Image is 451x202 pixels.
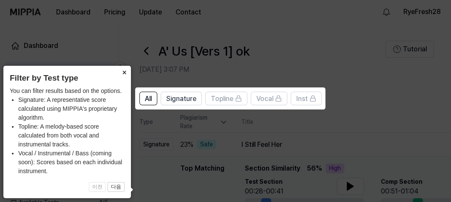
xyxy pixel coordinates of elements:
header: Filter by Test type [10,72,125,84]
span: Vocal [256,94,273,104]
div: You can filter results based on the options. [10,87,125,176]
button: Vocal [251,92,287,105]
span: Signature [166,94,196,104]
li: Topline: A melody-based score calculated from both vocal and instrumental tracks. [18,122,125,149]
button: 다음 [108,182,125,192]
li: Vocal / Instrumental / Bass (coming soon): Scores based on each individual instrument. [18,149,125,176]
span: Topline [211,94,233,104]
button: Signature [161,92,202,105]
button: All [139,92,157,105]
li: Signature: A representative score calculated using MIPPIA's proprietary algorithm. [18,95,125,122]
span: Inst [296,94,308,104]
button: Inst [291,92,322,105]
button: Close [117,66,131,78]
button: Topline [205,92,247,105]
span: All [145,94,152,104]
